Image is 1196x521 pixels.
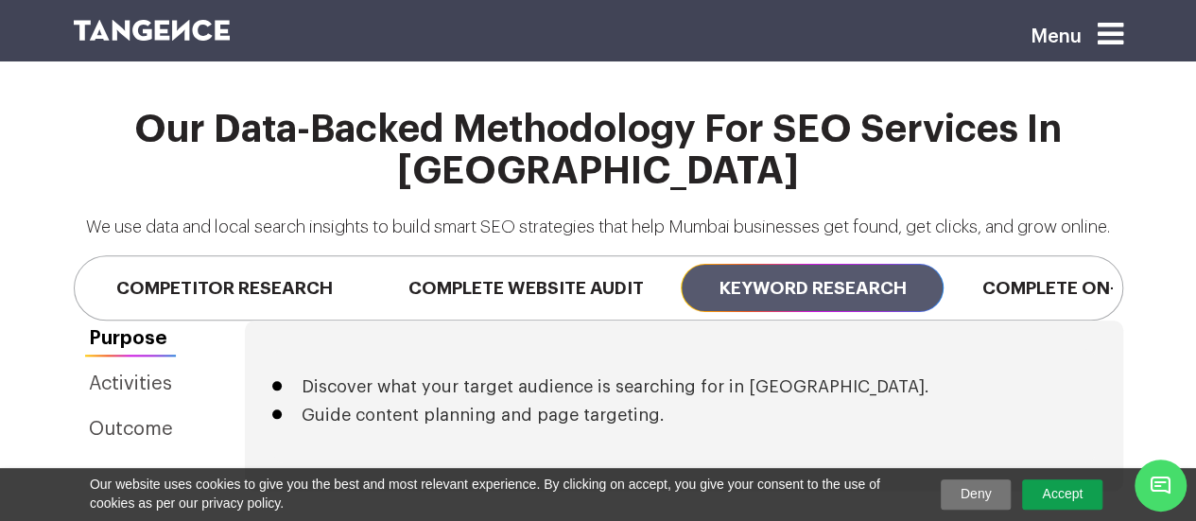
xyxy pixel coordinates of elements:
a: Outcome [74,411,188,447]
span: Complete Website Audit [371,264,681,312]
li: Discover what your target audience is searching for in [GEOGRAPHIC_DATA]. [302,377,1066,396]
button: Next [1112,264,1113,294]
a: Accept [1022,479,1102,510]
a: Purpose [74,321,188,356]
span: Chat Widget [1135,460,1187,512]
p: We use data and local search insights to build smart SEO strategies that help Mumbai businesses g... [74,215,1123,255]
button: Previous [84,264,85,294]
span: Our website uses cookies to give you the best and most relevant experience. By clicking on accept... [90,476,914,512]
img: logo SVG [74,20,231,41]
span: Keyword Research [681,264,944,312]
a: Deny [941,479,1012,510]
span: Competitor Research [78,264,371,312]
li: Guide content planning and page targeting. [302,406,1066,425]
a: Activities [74,366,188,402]
h2: Our Data-Backed Methodology for SEO Services in [GEOGRAPHIC_DATA] [74,109,1123,215]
